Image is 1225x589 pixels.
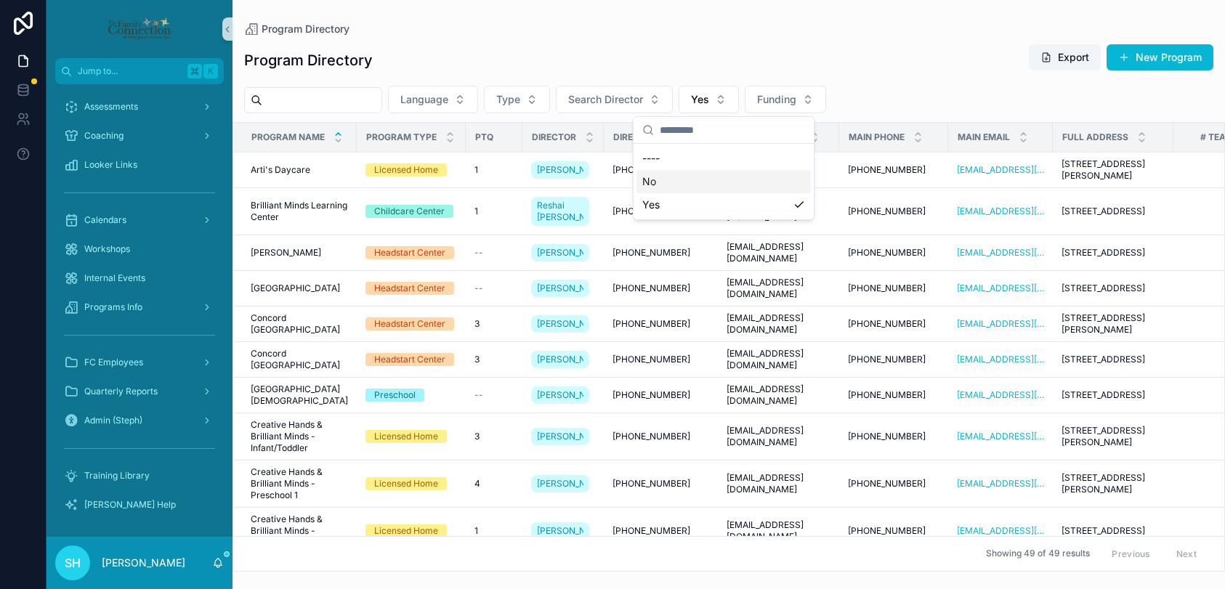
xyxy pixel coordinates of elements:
span: Creative Hands & Brilliant Minds - Preschool 1 [251,466,348,501]
a: [PERSON_NAME] [531,383,595,407]
div: Licensed Home [374,163,438,176]
a: [EMAIL_ADDRESS][DOMAIN_NAME] [957,164,1044,176]
a: [EMAIL_ADDRESS][DOMAIN_NAME] [957,354,1044,365]
a: [PHONE_NUMBER] [848,389,939,401]
span: Workshops [84,243,130,255]
span: [STREET_ADDRESS] [1062,206,1145,217]
span: 3 [474,431,480,442]
a: Admin (Steph) [55,407,224,434]
a: [EMAIL_ADDRESS][DOMAIN_NAME] [727,383,830,407]
a: [EMAIL_ADDRESS][DOMAIN_NAME] [727,312,830,336]
div: Childcare Center [374,205,445,218]
div: Headstart Center [374,282,445,295]
a: [PERSON_NAME] Help [55,492,224,518]
a: [PHONE_NUMBER] [848,283,939,294]
a: [PHONE_NUMBER] [612,525,709,537]
span: [PHONE_NUMBER] [612,478,690,490]
a: [GEOGRAPHIC_DATA][DEMOGRAPHIC_DATA] [251,383,348,407]
a: [PHONE_NUMBER] [848,431,939,442]
a: [EMAIL_ADDRESS][DOMAIN_NAME] [957,431,1044,442]
a: [PHONE_NUMBER] [612,389,709,401]
a: Internal Events [55,265,224,291]
a: [PERSON_NAME] [531,428,589,445]
span: [PERSON_NAME] [537,354,583,365]
span: [STREET_ADDRESS] [1062,247,1145,259]
span: [PHONE_NUMBER] [612,247,690,259]
p: [PERSON_NAME] [102,556,185,570]
a: [STREET_ADDRESS][PERSON_NAME] [1062,158,1165,182]
span: [GEOGRAPHIC_DATA] [251,283,340,294]
a: [PERSON_NAME] [531,425,595,448]
span: Calendars [84,214,126,226]
h1: Program Directory [244,50,373,70]
span: Main Phone [849,131,905,143]
a: [STREET_ADDRESS][PERSON_NAME] [1062,472,1165,495]
a: [PHONE_NUMBER] [848,478,939,490]
a: [EMAIL_ADDRESS][DOMAIN_NAME] [957,318,1044,330]
span: [PERSON_NAME] Help [84,499,176,511]
a: Programs Info [55,294,224,320]
span: -- [474,389,483,401]
span: [EMAIL_ADDRESS][DOMAIN_NAME] [727,519,830,543]
span: Training Library [84,470,150,482]
a: [PERSON_NAME] [531,280,589,297]
span: 3 [474,354,480,365]
img: App logo [107,17,171,41]
span: [PHONE_NUMBER] [848,318,926,330]
a: [PHONE_NUMBER] [612,478,709,490]
a: [EMAIL_ADDRESS][DOMAIN_NAME] [957,389,1044,401]
div: Headstart Center [374,353,445,366]
span: [PHONE_NUMBER] [848,478,926,490]
div: Licensed Home [374,477,438,490]
a: [PERSON_NAME] [531,519,595,543]
div: Yes [636,193,811,216]
a: Assessments [55,94,224,120]
span: Program Name [251,131,325,143]
a: [EMAIL_ADDRESS][DOMAIN_NAME] [957,525,1044,537]
span: [PERSON_NAME] [537,318,583,330]
span: [PHONE_NUMBER] [612,318,690,330]
span: 4 [474,478,480,490]
a: [PHONE_NUMBER] [848,354,939,365]
span: [PHONE_NUMBER] [848,247,926,259]
button: New Program [1107,44,1213,70]
span: [PHONE_NUMBER] [612,164,690,176]
span: Brilliant Minds Learning Center [251,200,348,223]
span: Concord [GEOGRAPHIC_DATA] [251,348,348,371]
a: [PERSON_NAME] [531,475,589,492]
a: [PHONE_NUMBER] [612,431,709,442]
a: [EMAIL_ADDRESS][DOMAIN_NAME] [957,478,1044,490]
a: [PERSON_NAME] [531,312,595,336]
a: -- [474,283,514,294]
a: [STREET_ADDRESS] [1062,283,1165,294]
span: [STREET_ADDRESS] [1062,354,1145,365]
a: Program Directory [244,22,349,36]
a: Looker Links [55,152,224,178]
span: Main Email [958,131,1010,143]
span: [PHONE_NUMBER] [848,164,926,176]
a: Creative Hands & Brilliant Minds - Preschool 2 [251,513,348,548]
span: [EMAIL_ADDRESS][DOMAIN_NAME] [727,241,830,264]
a: 1 [474,525,514,537]
span: Reshai [PERSON_NAME] [537,200,583,223]
a: [PHONE_NUMBER] [848,318,939,330]
a: [PERSON_NAME] [531,522,589,540]
button: Export [1029,44,1101,70]
span: [PERSON_NAME] [537,389,583,401]
span: Type [496,92,520,107]
a: Arti's Daycare [251,164,348,176]
a: [EMAIL_ADDRESS][DOMAIN_NAME] [727,472,830,495]
span: Program Directory [262,22,349,36]
a: Calendars [55,207,224,233]
a: [PERSON_NAME] [531,158,595,182]
a: Licensed Home [365,524,457,537]
span: [PHONE_NUMBER] [848,206,926,217]
button: Select Button [679,86,739,113]
a: [PERSON_NAME] [531,472,595,495]
a: [EMAIL_ADDRESS][DOMAIN_NAME] [957,247,1044,259]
